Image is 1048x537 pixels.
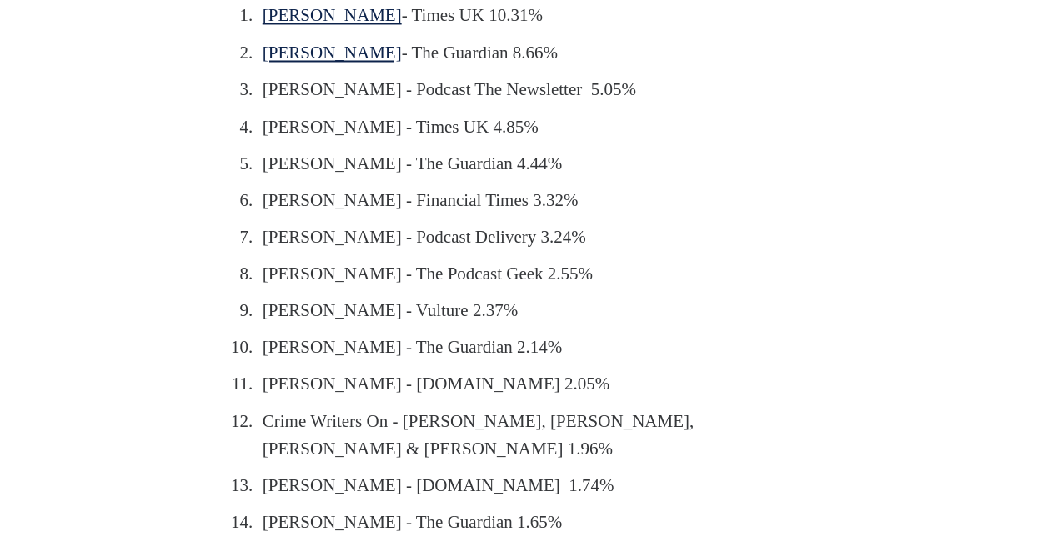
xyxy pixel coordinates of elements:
li: [PERSON_NAME] - Financial Times 3.32% [257,186,798,214]
li: [PERSON_NAME] - [DOMAIN_NAME] 1.74% [257,471,798,499]
a: [PERSON_NAME] [263,5,402,25]
li: Crime Writers On - [PERSON_NAME], [PERSON_NAME], [PERSON_NAME] & [PERSON_NAME] 1.96% [257,407,798,463]
li: [PERSON_NAME] - The Podcast Geek 2.55% [257,259,798,288]
li: [PERSON_NAME] - Podcast The Newsletter 5.05% [257,76,798,104]
li: [PERSON_NAME] - Vulture 2.37% [257,296,798,324]
li: [PERSON_NAME] - Podcast Delivery 3.24% [257,223,798,251]
li: [PERSON_NAME] - The Guardian 1.65% [257,508,798,536]
li: [PERSON_NAME] - [DOMAIN_NAME] 2.05% [257,369,798,398]
li: - Times UK 10.31% [257,2,798,30]
li: [PERSON_NAME] - The Guardian 2.14% [257,333,798,361]
li: [PERSON_NAME] - The Guardian 4.44% [257,149,798,178]
a: [PERSON_NAME] [263,43,402,63]
li: [PERSON_NAME] - Times UK 4.85% [257,113,798,141]
li: - The Guardian 8.66% [257,39,798,68]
